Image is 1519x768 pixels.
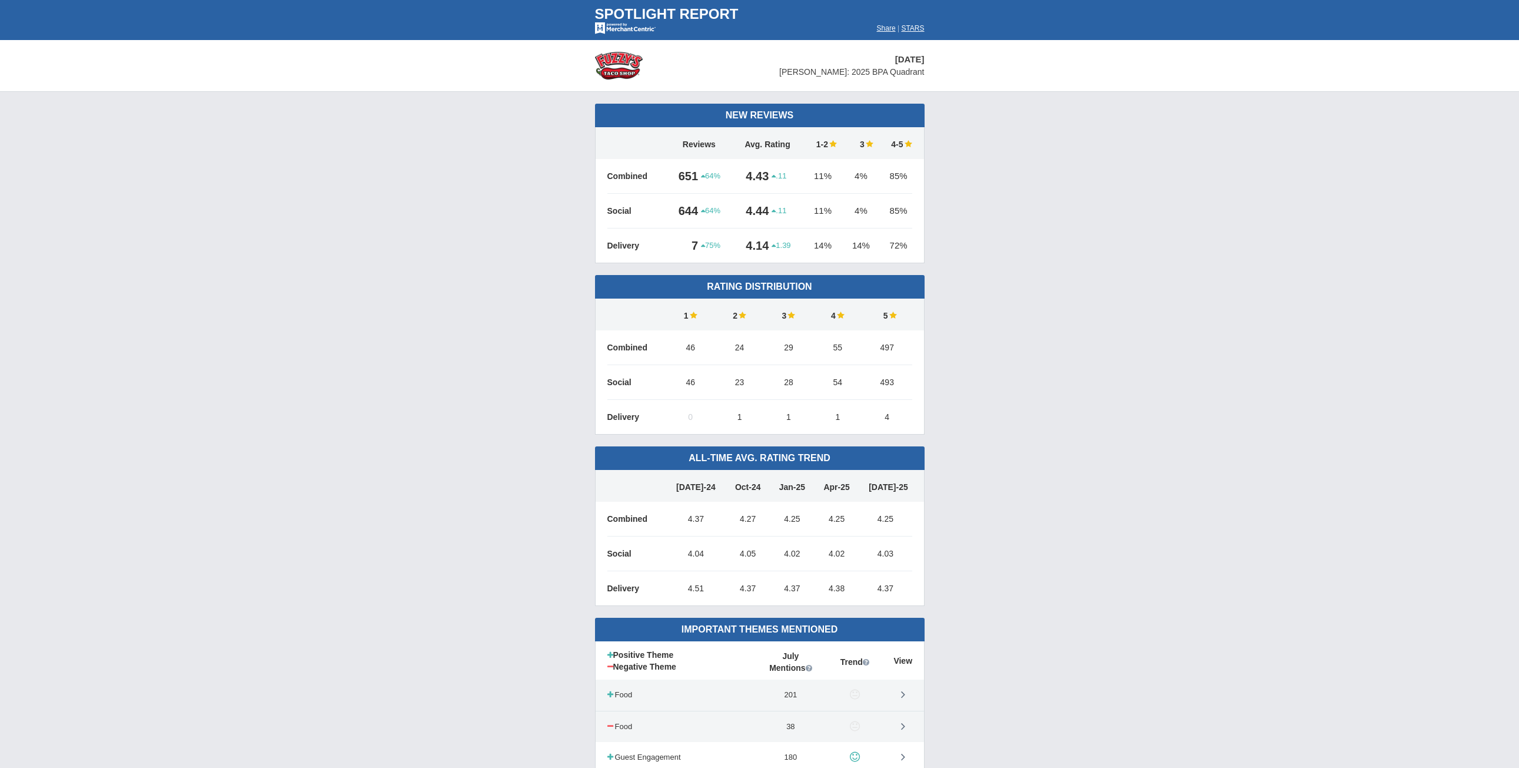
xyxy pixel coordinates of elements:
td: 5 [862,299,912,330]
td: [DATE]-24 [666,470,726,502]
td: 28 [764,365,813,400]
img: star-full-15.png [737,311,746,319]
td: 14% [843,229,879,263]
td: 7 [666,229,702,263]
td: 24 [715,330,764,365]
span: 0 [688,412,693,422]
img: star-full-15.png [786,311,795,319]
td: 4.04 [666,537,726,571]
div: Important Themes Mentioned [604,623,916,637]
span: 64% [701,171,720,181]
td: 1 [764,400,813,435]
td: Apr-25 [815,470,859,502]
td: 4.37 [859,571,912,606]
img: star-full-15.png [888,311,897,319]
td: 4% [843,159,879,194]
td: 493 [862,365,912,400]
td: Delivery [607,400,666,435]
th: Positive Theme Negative Theme [596,641,754,680]
td: 38 [754,711,827,742]
td: 85% [879,194,912,229]
td: 14% [803,229,843,263]
td: Combined [607,159,666,194]
img: stars-fuzzys-taco-shop-logo-50.png [595,52,643,80]
td: 4.14 [732,229,772,263]
td: 1 [666,299,715,330]
td: Delivery [607,229,666,263]
td: Oct-24 [726,470,770,502]
td: 497 [862,330,912,365]
td: 4.02 [815,537,859,571]
span: [PERSON_NAME]: 2025 BPA Quadrant [779,67,924,77]
td: New Reviews [595,104,925,127]
td: 4.51 [666,571,726,606]
span: Trend [840,656,869,668]
img: mc-powered-by-logo-white-103.png [595,22,656,34]
img: star-full-15.png [903,140,912,148]
td: 651 [666,159,702,194]
td: Guest Engagement [607,752,681,763]
td: Social [607,537,666,571]
span: .11 [772,171,786,181]
th: View [882,641,924,680]
td: Reviews [666,127,733,159]
td: [DATE]-25 [859,470,912,502]
td: 29 [764,330,813,365]
td: 55 [813,330,862,365]
td: 644 [666,194,702,229]
span: July Mentions [769,650,812,674]
td: 46 [666,365,715,400]
td: Food [607,721,633,733]
td: 4 [862,400,912,435]
td: 4.27 [726,502,770,537]
td: 4 [813,299,862,330]
td: 4.25 [815,502,859,537]
td: 4.43 [732,159,772,194]
td: 4.37 [726,571,770,606]
td: 2 [715,299,764,330]
span: 64% [701,206,720,216]
td: 4.05 [726,537,770,571]
span: .11 [772,206,786,216]
td: All-Time Avg. Rating Trend [595,446,925,470]
td: 4.37 [666,502,726,537]
td: 11% [803,159,843,194]
td: 11% [803,194,843,229]
img: star-full-15.png [836,311,845,319]
td: 1-2 [803,127,843,159]
span: [DATE] [895,54,925,64]
td: Social [607,365,666,400]
td: 54 [813,365,862,400]
span: 1.39 [772,240,790,251]
td: 4-5 [879,127,912,159]
td: Jan-25 [770,470,815,502]
td: 85% [879,159,912,194]
img: star-full-15.png [865,140,873,148]
td: Rating Distribution [595,275,925,299]
td: 4.25 [859,502,912,537]
td: Combined [607,330,666,365]
img: star-full-15.png [828,140,837,148]
td: Social [607,194,666,229]
a: STARS [901,24,924,32]
td: 1 [715,400,764,435]
td: 4.02 [770,537,815,571]
td: 72% [879,229,912,263]
td: Delivery [607,571,666,606]
span: | [898,24,899,32]
td: 4.25 [770,502,815,537]
td: 4.03 [859,537,912,571]
td: 1 [813,400,862,435]
td: 201 [754,680,827,711]
td: Food [607,690,633,701]
td: 4.38 [815,571,859,606]
td: 46 [666,330,715,365]
a: Share [877,24,896,32]
td: 3 [764,299,813,330]
td: Combined [607,502,666,537]
img: star-full-15.png [689,311,697,319]
td: 4.44 [732,194,772,229]
td: Avg. Rating [732,127,803,159]
td: 3 [843,127,879,159]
